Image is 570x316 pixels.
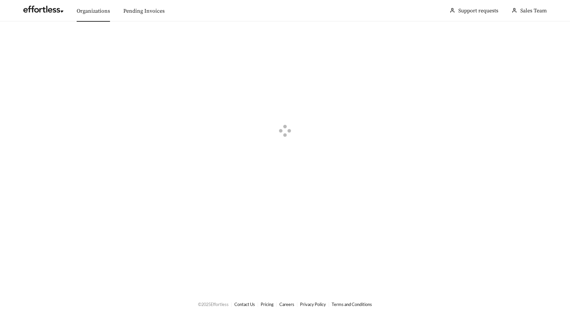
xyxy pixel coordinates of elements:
a: Contact Us [234,302,255,307]
a: Privacy Policy [300,302,326,307]
span: © 2025 Effortless [198,302,229,307]
a: Organizations [77,8,110,14]
span: Sales Team [520,7,547,14]
a: Pricing [261,302,274,307]
a: Support requests [458,7,498,14]
a: Pending Invoices [123,8,165,14]
a: Careers [279,302,294,307]
a: Terms and Conditions [332,302,372,307]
